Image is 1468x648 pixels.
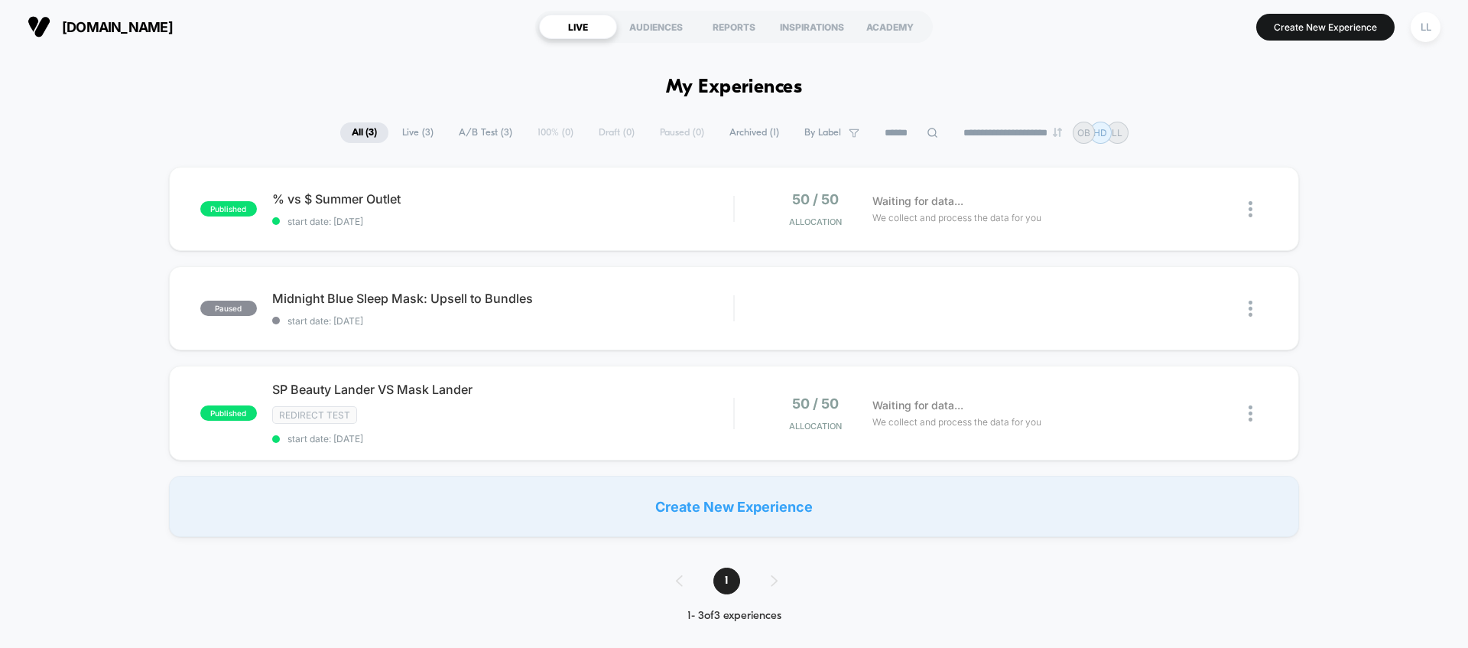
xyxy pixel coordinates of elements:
[773,15,851,39] div: INSPIRATIONS
[1093,127,1107,138] p: HD
[272,291,733,306] span: Midnight Blue Sleep Mask: Upsell to Bundles
[1411,12,1440,42] div: LL
[62,19,173,35] span: [DOMAIN_NAME]
[272,382,733,397] span: SP Beauty Lander VS Mask Lander
[539,15,617,39] div: LIVE
[617,15,695,39] div: AUDIENCES
[272,216,733,227] span: start date: [DATE]
[1077,127,1090,138] p: OB
[1053,128,1062,137] img: end
[713,568,740,594] span: 1
[792,396,839,412] span: 50 / 50
[872,415,1041,429] span: We collect and process the data for you
[200,405,257,421] span: published
[1256,14,1395,41] button: Create New Experience
[200,301,257,316] span: paused
[391,122,445,143] span: Live ( 3 )
[695,15,773,39] div: REPORTS
[872,193,963,210] span: Waiting for data...
[872,210,1041,225] span: We collect and process the data for you
[872,397,963,414] span: Waiting for data...
[169,476,1299,537] div: Create New Experience
[272,315,733,327] span: start date: [DATE]
[789,217,842,227] span: Allocation
[340,122,388,143] span: All ( 3 )
[1249,301,1252,317] img: close
[447,122,524,143] span: A/B Test ( 3 )
[272,433,733,444] span: start date: [DATE]
[804,127,841,138] span: By Label
[718,122,791,143] span: Archived ( 1 )
[661,610,808,623] div: 1 - 3 of 3 experiences
[666,77,803,99] h1: My Experiences
[272,406,357,424] span: Redirect Test
[1249,201,1252,217] img: close
[200,201,257,217] span: published
[272,191,733,207] span: % vs $ Summer Outlet
[1406,11,1445,43] button: LL
[1249,405,1252,422] img: close
[851,15,929,39] div: ACADEMY
[789,421,842,431] span: Allocation
[28,15,50,38] img: Visually logo
[23,15,177,39] button: [DOMAIN_NAME]
[792,191,839,207] span: 50 / 50
[1112,127,1122,138] p: LL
